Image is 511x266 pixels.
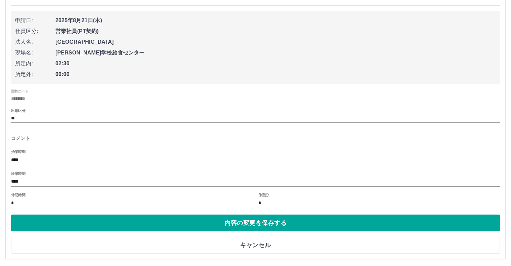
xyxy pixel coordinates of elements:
[11,108,25,113] label: 出勤区分
[15,16,55,25] span: 申請日:
[11,237,500,254] button: キャンセル
[15,70,55,78] span: 所定外:
[15,60,55,68] span: 所定内:
[55,60,496,68] span: 02:30
[11,89,29,94] label: 契約コード
[55,49,496,57] span: [PERSON_NAME]学校給食センター
[15,27,55,35] span: 社員区分:
[11,149,25,154] label: 始業時刻
[55,16,496,25] span: 2025年8月21日(木)
[55,27,496,35] span: 営業社員(PT契約)
[11,192,25,197] label: 休憩時間
[11,215,500,231] button: 内容の変更を保存する
[55,70,496,78] span: 00:00
[11,171,25,176] label: 終業時刻
[55,38,496,46] span: [GEOGRAPHIC_DATA]
[15,49,55,57] span: 現場名:
[15,38,55,46] span: 法人名:
[258,192,269,197] label: 休憩分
